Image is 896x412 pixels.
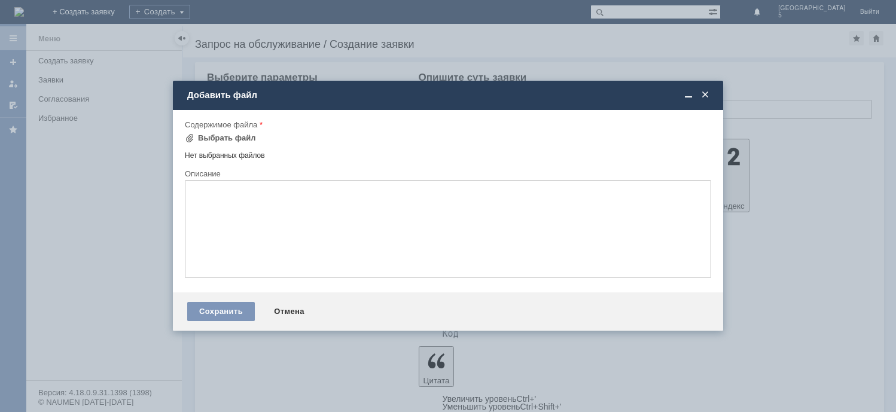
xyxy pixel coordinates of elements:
[187,90,711,100] div: Добавить файл
[682,90,694,100] span: Свернуть (Ctrl + M)
[185,147,711,160] div: Нет выбранных файлов
[699,90,711,100] span: Закрыть
[185,121,709,129] div: Содержимое файла
[5,5,175,24] div: Добрый день прошу удалить отлож.чеки.Спасибо.
[198,133,256,143] div: Выбрать файл
[185,170,709,178] div: Описание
